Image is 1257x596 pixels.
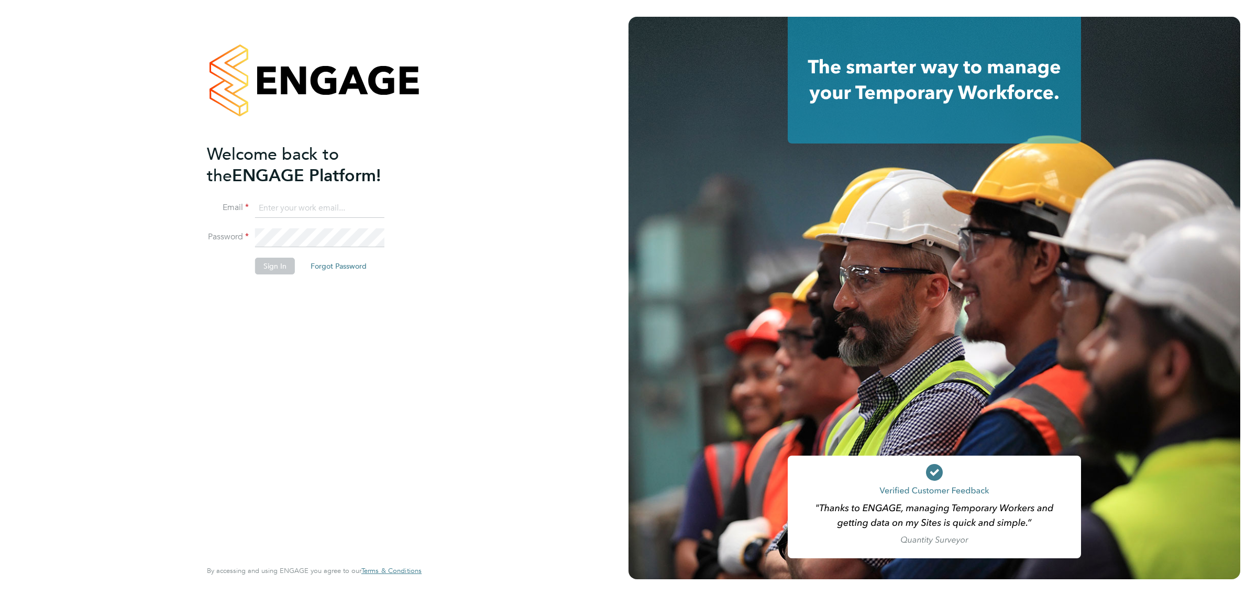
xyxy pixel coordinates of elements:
[302,258,375,274] button: Forgot Password
[255,258,295,274] button: Sign In
[361,567,422,575] a: Terms & Conditions
[361,566,422,575] span: Terms & Conditions
[207,202,249,213] label: Email
[207,144,411,186] h2: ENGAGE Platform!
[207,144,339,186] span: Welcome back to the
[207,231,249,242] label: Password
[207,566,422,575] span: By accessing and using ENGAGE you agree to our
[255,199,384,218] input: Enter your work email...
